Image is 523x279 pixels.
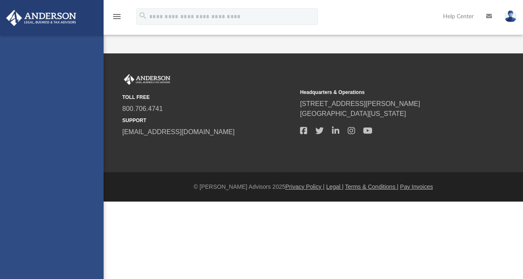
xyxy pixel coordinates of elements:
[122,105,163,112] a: 800.706.4741
[122,94,294,101] small: TOLL FREE
[138,11,148,20] i: search
[345,183,399,190] a: Terms & Conditions |
[112,16,122,22] a: menu
[122,128,235,135] a: [EMAIL_ADDRESS][DOMAIN_NAME]
[504,10,517,22] img: User Pic
[4,10,79,26] img: Anderson Advisors Platinum Portal
[104,183,523,191] div: © [PERSON_NAME] Advisors 2025
[326,183,344,190] a: Legal |
[300,89,472,96] small: Headquarters & Operations
[112,12,122,22] i: menu
[122,74,172,85] img: Anderson Advisors Platinum Portal
[300,100,420,107] a: [STREET_ADDRESS][PERSON_NAME]
[122,117,294,124] small: SUPPORT
[300,110,406,117] a: [GEOGRAPHIC_DATA][US_STATE]
[400,183,433,190] a: Pay Invoices
[286,183,325,190] a: Privacy Policy |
